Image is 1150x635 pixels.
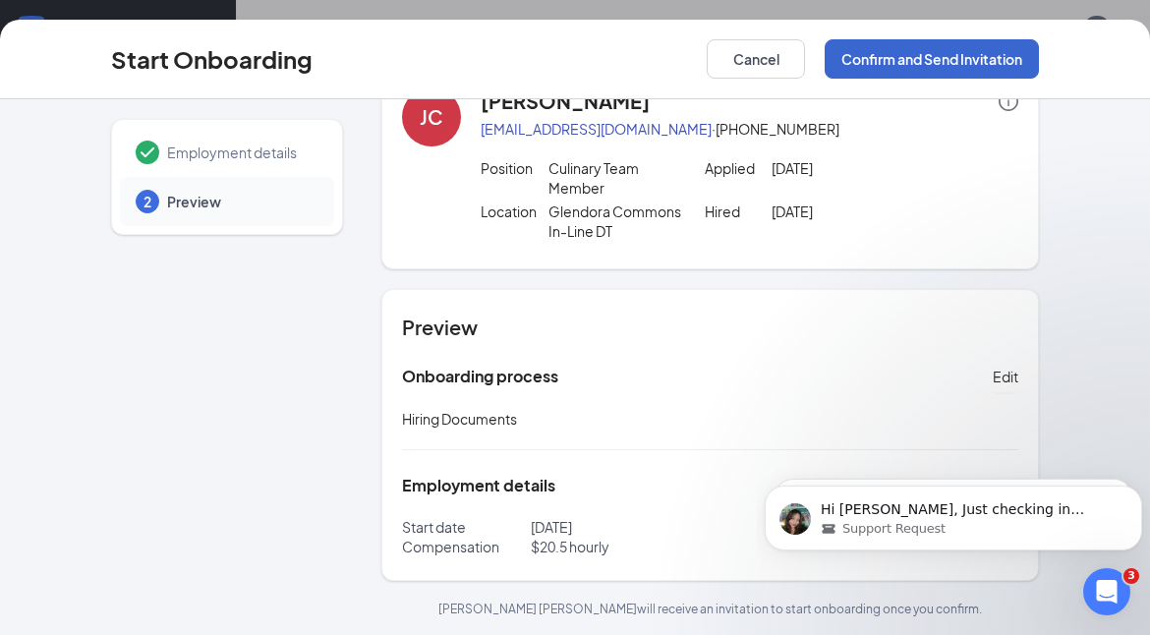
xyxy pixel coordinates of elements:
[402,366,558,387] h5: Onboarding process
[402,410,517,428] span: Hiring Documents
[167,192,315,211] span: Preview
[481,202,547,221] p: Location
[481,158,547,178] p: Position
[548,202,683,241] p: Glendora Commons In-Line DT
[402,314,1018,341] h4: Preview
[1123,568,1139,584] span: 3
[993,367,1018,386] span: Edit
[993,361,1018,392] button: Edit
[531,537,711,556] p: $ 20.5 hourly
[420,103,443,131] div: JC
[481,119,1018,139] p: · [PHONE_NUMBER]
[772,158,906,178] p: [DATE]
[144,192,151,211] span: 2
[167,143,315,162] span: Employment details
[111,42,313,76] h3: Start Onboarding
[705,202,772,221] p: Hired
[999,91,1018,111] span: info-circle
[772,202,906,221] p: [DATE]
[548,158,683,198] p: Culinary Team Member
[481,87,650,115] h4: [PERSON_NAME]
[381,601,1039,617] p: [PERSON_NAME] [PERSON_NAME] will receive an invitation to start onboarding once you confirm.
[825,39,1039,79] button: Confirm and Send Invitation
[705,158,772,178] p: Applied
[136,141,159,164] svg: Checkmark
[707,39,805,79] button: Cancel
[531,517,711,537] p: [DATE]
[402,475,555,496] h5: Employment details
[1083,568,1130,615] iframe: Intercom live chat
[402,517,531,537] p: Start date
[757,444,1150,582] iframe: Intercom notifications message
[481,120,712,138] a: [EMAIL_ADDRESS][DOMAIN_NAME]
[402,537,531,556] p: Compensation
